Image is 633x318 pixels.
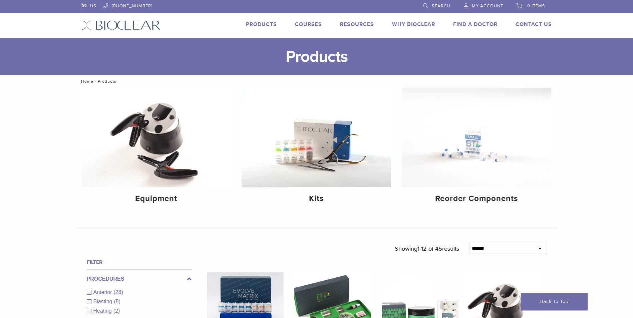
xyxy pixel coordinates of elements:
h4: Reorder Components [407,193,546,205]
a: Equipment [82,88,231,209]
a: Kits [242,88,391,209]
span: Heating [93,308,113,314]
span: My Account [472,3,503,9]
img: Kits [242,88,391,187]
p: Showing results [395,242,459,256]
a: Why Bioclear [392,21,435,28]
a: Products [246,21,277,28]
span: (2) [113,308,120,314]
a: Resources [340,21,374,28]
label: Procedures [87,275,192,283]
a: Home [79,79,93,84]
a: Contact Us [516,21,552,28]
span: 0 items [527,3,545,9]
a: Reorder Components [402,88,551,209]
span: Blasting [93,299,114,304]
a: Back To Top [521,293,588,310]
span: Search [432,3,450,9]
a: Find A Doctor [453,21,498,28]
span: / [93,80,98,83]
h4: Equipment [87,193,226,205]
span: (28) [114,289,123,295]
img: Equipment [82,88,231,187]
a: Courses [295,21,322,28]
img: Bioclear [81,20,161,30]
span: Anterior [93,289,114,295]
h4: Filter [87,258,192,266]
img: Reorder Components [402,88,551,187]
nav: Products [76,75,557,87]
span: 1-12 of 45 [417,245,442,252]
h4: Kits [247,193,386,205]
span: (5) [114,299,120,304]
